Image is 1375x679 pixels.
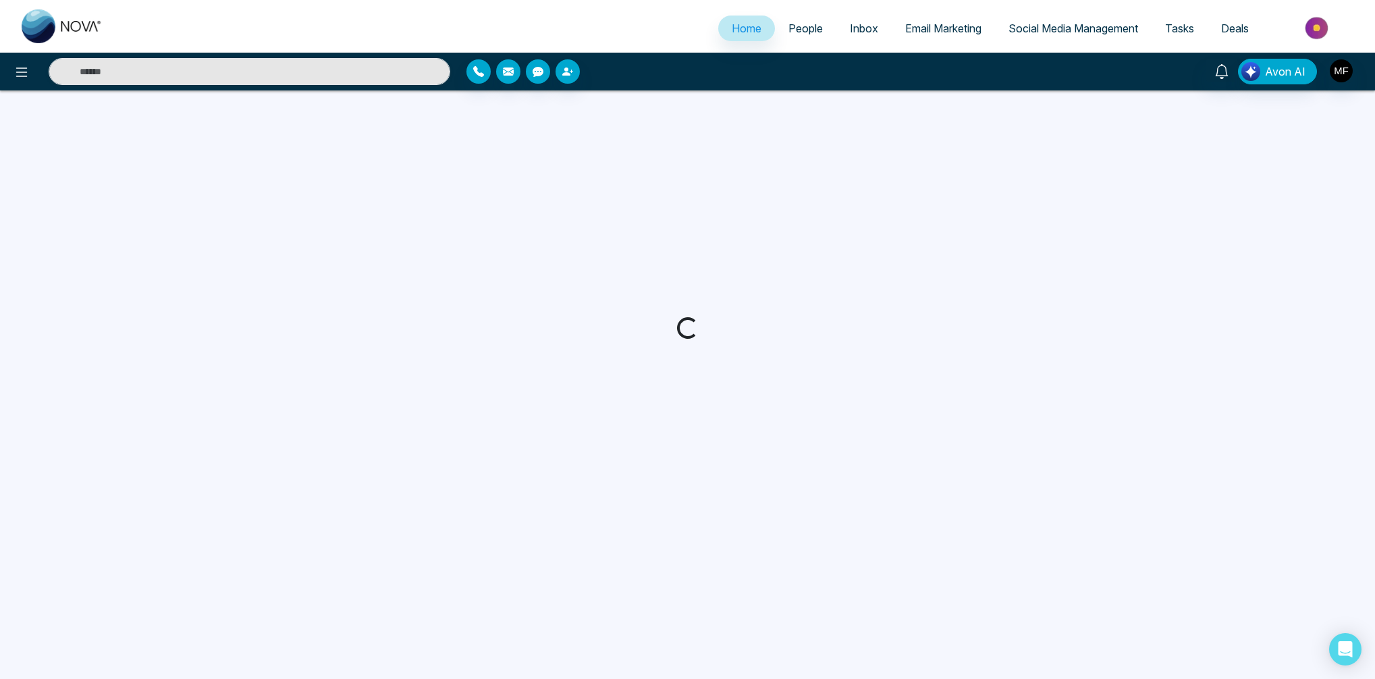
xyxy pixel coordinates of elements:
[892,16,995,41] a: Email Marketing
[995,16,1152,41] a: Social Media Management
[22,9,103,43] img: Nova CRM Logo
[1329,633,1361,666] div: Open Intercom Messenger
[1008,22,1138,35] span: Social Media Management
[850,22,878,35] span: Inbox
[905,22,981,35] span: Email Marketing
[788,22,823,35] span: People
[1238,59,1317,84] button: Avon AI
[1165,22,1194,35] span: Tasks
[1269,13,1367,43] img: Market-place.gif
[1330,59,1353,82] img: User Avatar
[1208,16,1262,41] a: Deals
[1221,22,1249,35] span: Deals
[718,16,775,41] a: Home
[1152,16,1208,41] a: Tasks
[1265,63,1305,80] span: Avon AI
[732,22,761,35] span: Home
[775,16,836,41] a: People
[1241,62,1260,81] img: Lead Flow
[836,16,892,41] a: Inbox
